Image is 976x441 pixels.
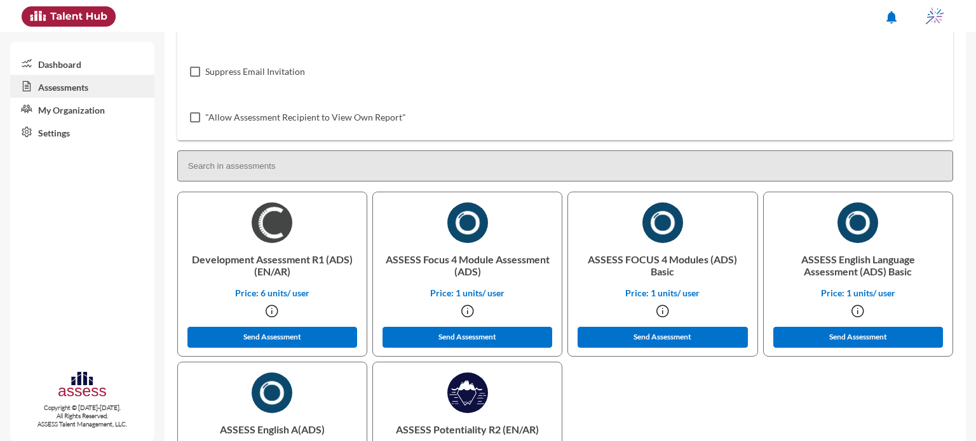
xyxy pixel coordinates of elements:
[884,10,899,25] mat-icon: notifications
[10,75,154,98] a: Assessments
[383,243,552,287] p: ASSESS Focus 4 Module Assessment (ADS)
[10,404,154,428] p: Copyright © [DATE]-[DATE]. All Rights Reserved. ASSESS Talent Management, LLC.
[383,327,553,348] button: Send Assessment
[188,287,356,298] p: Price: 6 units/ user
[774,287,942,298] p: Price: 1 units/ user
[205,110,406,125] span: "Allow Assessment Recipient to View Own Report"
[10,98,154,121] a: My Organization
[578,327,748,348] button: Send Assessment
[188,243,356,287] p: Development Assessment R1 (ADS) (EN/AR)
[10,52,154,75] a: Dashboard
[177,150,953,181] input: Search in assessments
[205,64,305,79] span: Suppress Email Invitation
[10,121,154,143] a: Settings
[578,287,747,298] p: Price: 1 units/ user
[57,370,107,401] img: assesscompany-logo.png
[383,287,552,298] p: Price: 1 units/ user
[773,327,944,348] button: Send Assessment
[187,327,358,348] button: Send Assessment
[774,243,942,287] p: ASSESS English Language Assessment (ADS) Basic
[578,243,747,287] p: ASSESS FOCUS 4 Modules (ADS) Basic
